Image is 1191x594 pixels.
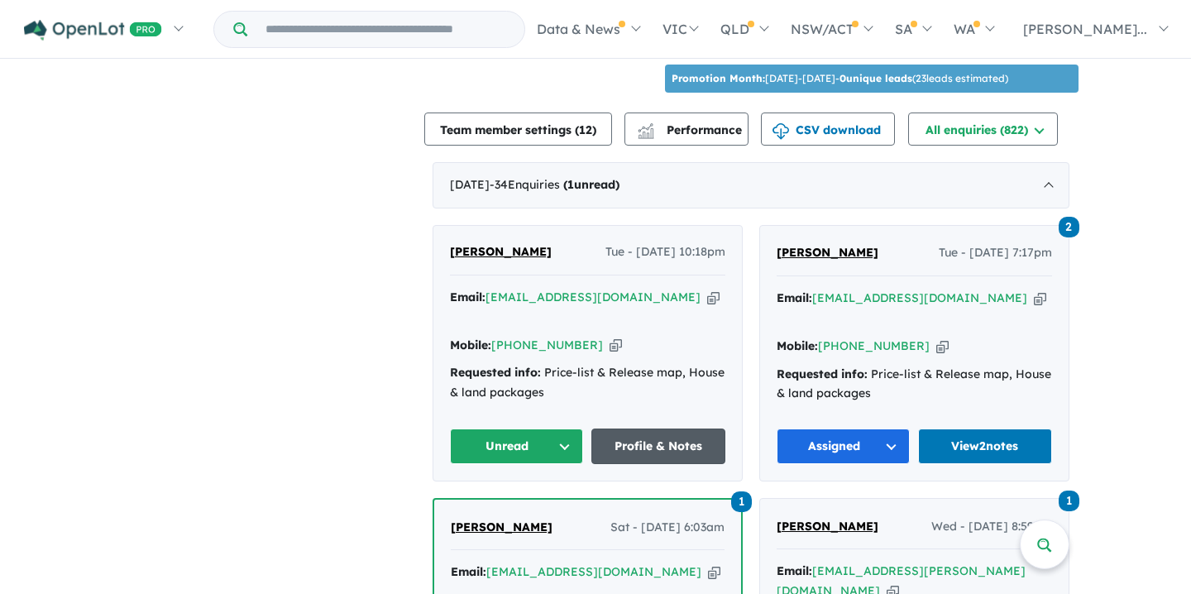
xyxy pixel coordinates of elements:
[777,290,812,305] strong: Email:
[707,289,720,306] button: Copy
[491,338,603,352] a: [PHONE_NUMBER]
[451,564,486,579] strong: Email:
[490,177,619,192] span: - 34 Enquir ies
[450,363,725,403] div: Price-list & Release map, House & land packages
[638,128,654,139] img: bar-chart.svg
[1059,491,1079,511] span: 1
[591,429,725,464] a: Profile & Notes
[624,113,749,146] button: Performance
[485,290,701,304] a: [EMAIL_ADDRESS][DOMAIN_NAME]
[812,290,1027,305] a: [EMAIL_ADDRESS][DOMAIN_NAME]
[777,338,818,353] strong: Mobile:
[761,113,895,146] button: CSV download
[24,20,162,41] img: Openlot PRO Logo White
[450,290,485,304] strong: Email:
[1059,215,1079,237] a: 2
[610,518,725,538] span: Sat - [DATE] 6:03am
[605,242,725,262] span: Tue - [DATE] 10:18pm
[1023,21,1147,37] span: [PERSON_NAME]...
[433,162,1069,208] div: [DATE]
[936,338,949,355] button: Copy
[908,113,1058,146] button: All enquiries (822)
[450,242,552,262] a: [PERSON_NAME]
[567,177,574,192] span: 1
[931,517,1052,537] span: Wed - [DATE] 8:59pm
[777,243,878,263] a: [PERSON_NAME]
[638,123,653,132] img: line-chart.svg
[818,338,930,353] a: [PHONE_NUMBER]
[1059,488,1079,510] a: 1
[610,337,622,354] button: Copy
[672,72,765,84] b: Promotion Month:
[1034,290,1046,307] button: Copy
[777,519,878,534] span: [PERSON_NAME]
[772,123,789,140] img: download icon
[777,365,1052,405] div: Price-list & Release map, House & land packages
[839,72,912,84] b: 0 unique leads
[777,563,812,578] strong: Email:
[450,429,584,464] button: Unread
[450,365,541,380] strong: Requested info:
[918,429,1052,464] a: View2notes
[777,366,868,381] strong: Requested info:
[579,122,592,137] span: 12
[486,564,701,579] a: [EMAIL_ADDRESS][DOMAIN_NAME]
[450,338,491,352] strong: Mobile:
[640,122,742,137] span: Performance
[672,71,1008,86] p: [DATE] - [DATE] - ( 23 leads estimated)
[251,12,521,47] input: Try estate name, suburb, builder or developer
[1059,217,1079,237] span: 2
[450,244,552,259] span: [PERSON_NAME]
[939,243,1052,263] span: Tue - [DATE] 7:17pm
[451,520,552,534] span: [PERSON_NAME]
[777,245,878,260] span: [PERSON_NAME]
[451,518,552,538] a: [PERSON_NAME]
[731,491,752,512] span: 1
[563,177,619,192] strong: ( unread)
[424,113,612,146] button: Team member settings (12)
[777,517,878,537] a: [PERSON_NAME]
[777,429,911,464] button: Assigned
[708,563,720,581] button: Copy
[731,489,752,511] a: 1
